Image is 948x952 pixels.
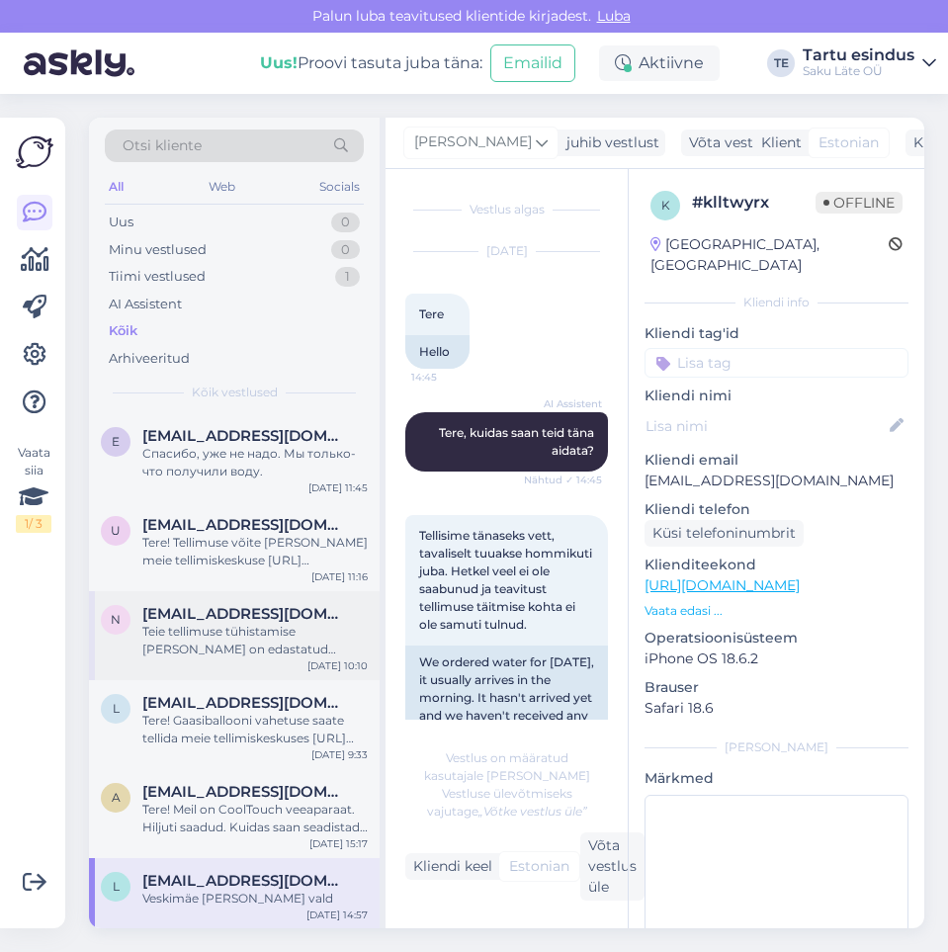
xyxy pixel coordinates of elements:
div: Спасибо, уже не надо. Мы только-что получили воду. [142,445,368,480]
div: Küsi telefoninumbrit [645,520,804,547]
p: Kliendi nimi [645,386,908,406]
div: Aktiivne [599,45,720,81]
div: Saku Läte OÜ [803,63,914,79]
div: [DATE] 9:33 [311,747,368,762]
span: leelo.sikk@infoauto.ee [142,694,348,712]
div: Vaata siia [16,444,51,533]
div: Tartu esindus [803,47,914,63]
div: Minu vestlused [109,240,207,260]
span: eesti@coral-club.com [142,427,348,445]
div: [DATE] 11:16 [311,569,368,584]
div: Tere! Meil on CoolTouch veeaparaat. Hiljuti saadud. Kuidas saan seadistada veetemperatuuri? Hetke... [142,801,368,836]
p: Kliendi tag'id [645,323,908,344]
div: Teie tellimuse tühistamise [PERSON_NAME] on edastatud kolleegile, kes tegeleb sellega esimesel võ... [142,623,368,658]
div: Proovi tasuta juba täna: [260,51,482,75]
span: Nähtud ✓ 14:45 [524,473,602,487]
div: 0 [331,213,360,232]
div: TE [767,49,795,77]
img: Askly Logo [16,133,53,171]
div: [GEOGRAPHIC_DATA], [GEOGRAPHIC_DATA] [650,234,889,276]
div: [DATE] 14:57 [306,908,368,922]
span: Offline [816,192,903,214]
span: Tere [419,306,444,321]
span: novavita@novavita.ee [142,605,348,623]
div: Tere! Gaasiballooni vahetuse saate tellida meie tellimiskeskuses [URL][DOMAIN_NAME] VESI kategoor... [142,712,368,747]
input: Lisa nimi [646,415,886,437]
i: „Võtke vestlus üle” [478,804,587,819]
span: Vestlus on määratud kasutajale [PERSON_NAME] [424,750,590,783]
div: [DATE] [405,242,608,260]
span: l [113,701,120,716]
div: 1 / 3 [16,515,51,533]
div: [DATE] 11:45 [308,480,368,495]
span: n [111,612,121,627]
p: Operatsioonisüsteem [645,628,908,649]
a: Tartu esindusSaku Läte OÜ [803,47,936,79]
div: All [105,174,128,200]
span: k [661,198,670,213]
p: Märkmed [645,768,908,789]
span: ukirsimae@gmail.com [142,516,348,534]
div: 1 [335,267,360,287]
div: Arhiveeritud [109,349,190,369]
p: Brauser [645,677,908,698]
div: [PERSON_NAME] [645,738,908,756]
p: Kliendi email [645,450,908,471]
div: Kliendi keel [405,856,492,877]
span: Estonian [509,856,569,877]
p: Kliendi telefon [645,499,908,520]
span: Kõik vestlused [192,384,278,401]
button: Emailid [490,44,575,82]
span: Vestluse ülevõtmiseks vajutage [427,786,587,819]
div: Kliendi info [645,294,908,311]
span: [PERSON_NAME] [414,131,532,153]
p: Klienditeekond [645,555,908,575]
div: We ordered water for [DATE], it usually arrives in the morning. It hasn't arrived yet and we have... [405,646,608,768]
span: Estonian [819,132,879,153]
p: Vaata edasi ... [645,602,908,620]
div: Socials [315,174,364,200]
a: [URL][DOMAIN_NAME] [645,576,800,594]
span: Otsi kliente [123,135,202,156]
div: juhib vestlust [559,132,659,153]
p: iPhone OS 18.6.2 [645,649,908,669]
div: Kõik [109,321,137,341]
div: 0 [331,240,360,260]
div: Web [205,174,239,200]
div: Tere! Tellimuse võite [PERSON_NAME] meie tellimiskeskuse [URL][DOMAIN_NAME] või kirjutada e-maili... [142,534,368,569]
div: Klient [753,132,802,153]
div: Tiimi vestlused [109,267,206,287]
div: [DATE] 15:17 [309,836,368,851]
span: a [112,790,121,805]
div: Veskimäe [PERSON_NAME] vald [142,890,368,908]
div: Hello [405,335,470,369]
span: Leadmehomeou@gmail.com [142,872,348,890]
div: [DATE] 10:10 [307,658,368,673]
span: u [111,523,121,538]
span: 14:45 [411,370,485,385]
span: Luba [591,7,637,25]
div: Vestlus algas [405,201,608,218]
b: Uus! [260,53,298,72]
div: AI Assistent [109,295,182,314]
div: Uus [109,213,133,232]
span: L [113,879,120,894]
div: Võta vestlus üle [580,832,645,901]
span: AI Assistent [528,396,602,411]
div: # klltwyrx [692,191,816,215]
input: Lisa tag [645,348,908,378]
p: Safari 18.6 [645,698,908,719]
span: airi@meediagrupi.ee [142,783,348,801]
div: Võta vestlus üle [681,130,806,156]
span: e [112,434,120,449]
span: Tellisime tänaseks vett, tavaliselt tuuakse hommikuti juba. Hetkel veel ei ole saabunud ja teavit... [419,528,595,632]
p: [EMAIL_ADDRESS][DOMAIN_NAME] [645,471,908,491]
span: Tere, kuidas saan teid täna aidata? [439,425,597,458]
